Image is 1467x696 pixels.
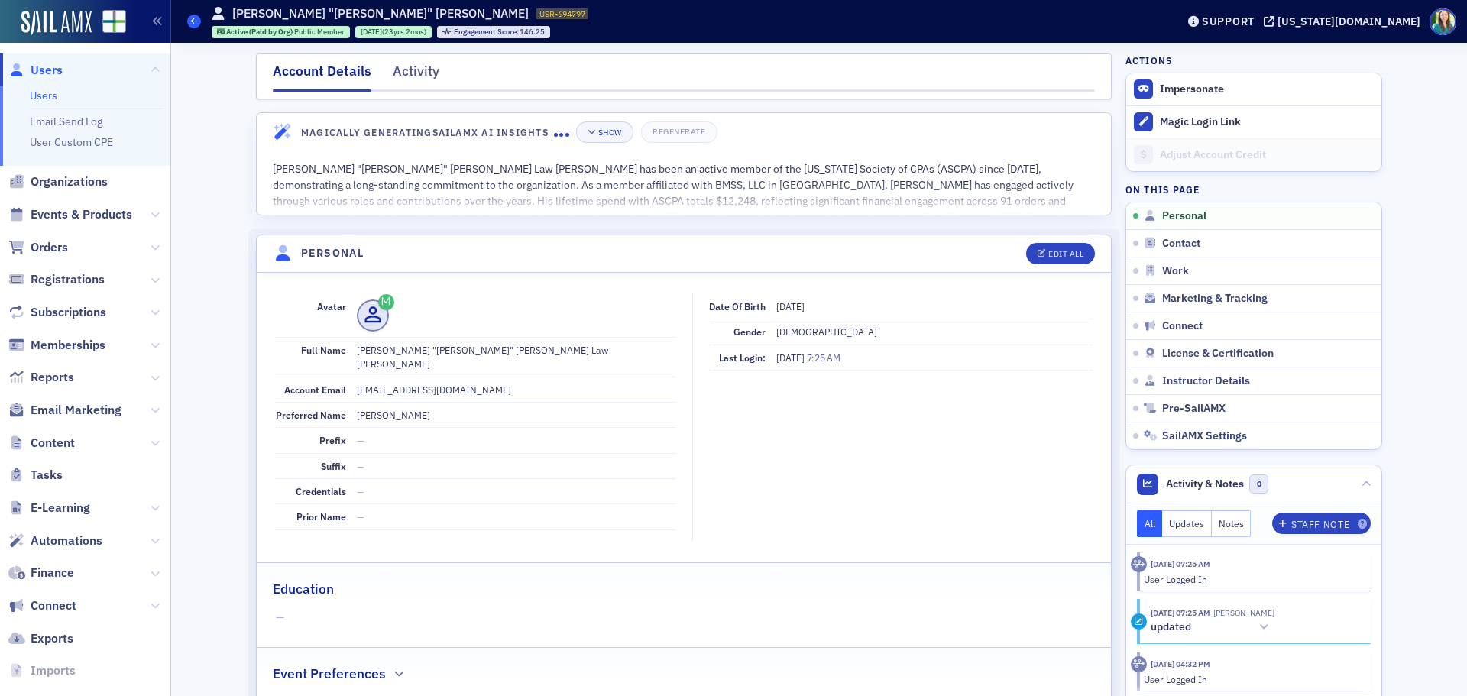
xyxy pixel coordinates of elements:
div: 2002-05-23 00:00:00 [355,26,432,38]
span: [DATE] [361,27,382,37]
span: Tasks [31,467,63,484]
a: Finance [8,565,74,581]
span: Last Login: [719,351,766,364]
div: Activity [393,61,439,89]
span: Prior Name [296,510,346,523]
div: Account Details [273,61,371,92]
a: Orders [8,239,68,256]
div: Activity [1131,656,1147,672]
span: Organizations [31,173,108,190]
div: Show [598,128,622,137]
span: Email Marketing [31,402,121,419]
h1: [PERSON_NAME] "[PERSON_NAME]" [PERSON_NAME] [232,5,529,22]
span: Orders [31,239,68,256]
span: USR-694797 [539,8,585,19]
span: Events & Products [31,206,132,223]
button: Impersonate [1160,83,1224,96]
h2: Education [273,579,334,599]
span: 7:25 AM [807,351,840,364]
h4: On this page [1125,183,1382,196]
a: Subscriptions [8,304,106,321]
time: 7/30/2025 04:32 PM [1151,659,1210,669]
div: User Logged In [1144,672,1360,686]
dd: [EMAIL_ADDRESS][DOMAIN_NAME] [357,377,676,402]
span: — [357,434,364,446]
a: Users [8,62,63,79]
span: Memberships [31,337,105,354]
div: Magic Login Link [1160,115,1374,129]
h4: Magically Generating SailAMX AI Insights [301,125,554,139]
span: License & Certification [1162,347,1274,361]
div: Update [1131,613,1147,630]
a: E-Learning [8,500,90,516]
button: updated [1151,620,1274,636]
span: Personal [1162,209,1206,223]
span: Subscriptions [31,304,106,321]
button: Regenerate [641,121,717,143]
span: Gender [733,325,766,338]
button: Show [576,121,633,143]
button: [US_STATE][DOMAIN_NAME] [1264,16,1426,27]
div: Active (Paid by Org): Active (Paid by Org): Public Member [212,26,351,38]
span: Imports [31,662,76,679]
dd: [DEMOGRAPHIC_DATA] [776,319,1093,344]
div: (23yrs 2mos) [361,27,426,37]
a: Reports [8,369,74,386]
a: Tasks [8,467,63,484]
span: Active (Paid by Org) [226,27,294,37]
button: Magic Login Link [1126,105,1381,138]
a: Events & Products [8,206,132,223]
a: Users [30,89,57,102]
a: Organizations [8,173,108,190]
div: 146.25 [454,28,546,37]
a: View Homepage [92,10,126,36]
span: Pre-SailAMX [1162,402,1226,416]
dd: [PERSON_NAME] "[PERSON_NAME]" [PERSON_NAME] Law [PERSON_NAME] [357,338,676,377]
div: Activity [1131,556,1147,572]
span: Engagement Score : [454,27,520,37]
div: [US_STATE][DOMAIN_NAME] [1278,15,1420,28]
div: Staff Note [1291,520,1349,529]
span: — [357,460,364,472]
a: User Custom CPE [30,135,113,149]
span: Content [31,435,75,452]
span: Exports [31,630,73,647]
a: Active (Paid by Org) Public Member [217,27,345,37]
span: SailAMX Settings [1162,429,1247,443]
div: Adjust Account Credit [1160,148,1374,162]
a: Connect [8,597,76,614]
span: Prefix [319,434,346,446]
span: Marketing & Tracking [1162,292,1268,306]
span: Finance [31,565,74,581]
a: Memberships [8,337,105,354]
span: Automations [31,533,102,549]
div: Edit All [1048,250,1083,258]
span: — [357,510,364,523]
button: Edit All [1026,243,1095,264]
span: Account Email [284,384,346,396]
button: Staff Note [1272,513,1371,534]
h4: Actions [1125,53,1173,67]
a: Email Send Log [30,115,102,128]
a: Registrations [8,271,105,288]
a: Automations [8,533,102,549]
h5: updated [1151,620,1191,634]
a: Content [8,435,75,452]
button: Notes [1212,510,1252,537]
span: — [357,485,364,497]
span: Full Name [301,344,346,356]
div: Support [1202,15,1255,28]
dd: [PERSON_NAME] [357,403,676,427]
span: Jamey Carroll [1210,607,1274,618]
span: Registrations [31,271,105,288]
div: User Logged In [1144,572,1360,586]
span: Instructor Details [1162,374,1250,388]
span: Users [31,62,63,79]
span: Avatar [317,300,346,312]
span: [DATE] [776,351,807,364]
a: Exports [8,630,73,647]
span: Date of Birth [709,300,766,312]
span: Reports [31,369,74,386]
span: 0 [1249,474,1268,494]
span: Suffix [321,460,346,472]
